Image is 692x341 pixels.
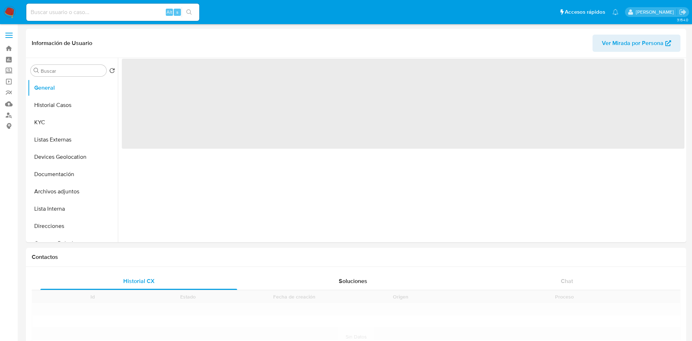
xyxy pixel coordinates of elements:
span: Ver Mirada por Persona [602,35,664,52]
button: Buscar [34,68,39,73]
input: Buscar [41,68,103,74]
span: ‌ [122,59,684,149]
h1: Contactos [32,253,680,261]
h1: Información de Usuario [32,40,92,47]
span: Historial CX [123,277,155,285]
input: Buscar usuario o caso... [26,8,199,17]
span: Soluciones [339,277,367,285]
button: Ver Mirada por Persona [593,35,680,52]
span: Chat [561,277,573,285]
button: Devices Geolocation [28,148,118,166]
span: s [176,9,178,15]
p: ivonne.perezonofre@mercadolibre.com.mx [636,9,677,15]
button: KYC [28,114,118,131]
button: Historial Casos [28,97,118,114]
span: Accesos rápidos [565,8,605,16]
button: Listas Externas [28,131,118,148]
button: Lista Interna [28,200,118,217]
button: Volver al orden por defecto [109,68,115,76]
button: Direcciones [28,217,118,235]
button: Documentación [28,166,118,183]
button: Archivos adjuntos [28,183,118,200]
a: Salir [679,8,687,16]
button: General [28,79,118,97]
button: Cruces y Relaciones [28,235,118,252]
span: Alt [167,9,172,15]
button: search-icon [182,7,196,17]
a: Notificaciones [612,9,618,15]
